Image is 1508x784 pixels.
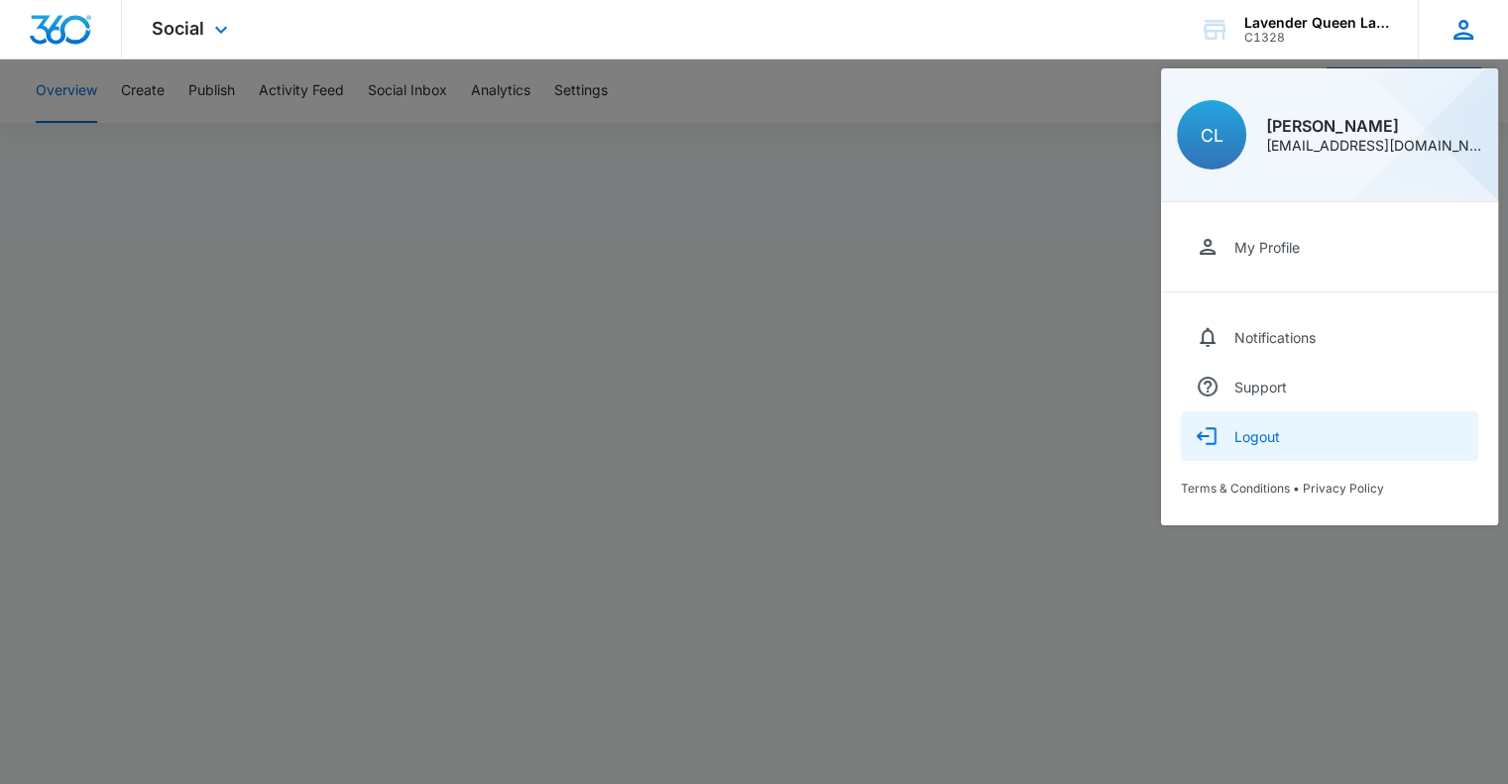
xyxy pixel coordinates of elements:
div: [EMAIL_ADDRESS][DOMAIN_NAME] [1266,139,1482,153]
div: [PERSON_NAME] [1266,118,1482,134]
div: Support [1234,379,1287,395]
div: Notifications [1234,329,1316,346]
a: Terms & Conditions [1181,481,1290,496]
div: Logout [1234,428,1280,445]
div: account id [1244,31,1389,45]
span: CL [1201,125,1223,146]
span: Social [152,18,204,39]
div: • [1181,481,1478,496]
a: Support [1181,362,1478,411]
div: My Profile [1234,239,1300,256]
a: My Profile [1181,222,1478,272]
a: Notifications [1181,312,1478,362]
div: account name [1244,15,1389,31]
button: Logout [1181,411,1478,461]
a: Privacy Policy [1303,481,1384,496]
